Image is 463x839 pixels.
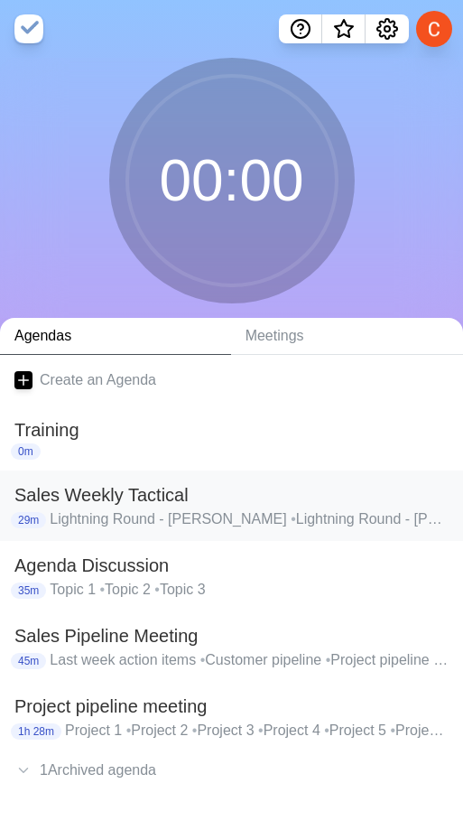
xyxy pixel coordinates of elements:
p: Topic 1 Topic 2 Topic 3 [50,579,449,601]
span: • [154,582,160,597]
h2: Sales Pipeline Meeting [14,622,449,649]
a: Meetings [231,318,463,355]
p: 0m [11,443,41,460]
span: • [126,722,132,738]
button: Settings [366,14,409,43]
h2: Agenda Discussion [14,552,449,579]
span: • [326,652,331,667]
h2: Training [14,416,449,443]
h2: Sales Weekly Tactical [14,481,449,508]
h2: Project pipeline meeting [14,693,449,720]
p: 1h 28m [11,723,61,740]
p: Last week action items Customer pipeline Project pipeline Deal pipeline Sales update [50,649,449,671]
span: • [258,722,264,738]
span: • [390,722,395,738]
p: 35m [11,583,46,599]
p: 29m [11,512,46,528]
span: • [324,722,329,738]
span: • [200,652,206,667]
span: • [100,582,106,597]
span: • [291,511,296,527]
p: Project 1 Project 2 Project 3 Project 4 Project 5 Project 6 Project 7 Project 8 Project 9 Project... [65,720,449,741]
p: Lightning Round - [PERSON_NAME] Lightning Round - [PERSON_NAME] Lightning Round - Matt Lightning ... [50,508,449,530]
span: • [192,722,198,738]
button: What’s new [322,14,366,43]
img: timeblocks logo [14,14,43,43]
button: Help [279,14,322,43]
p: 45m [11,653,46,669]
